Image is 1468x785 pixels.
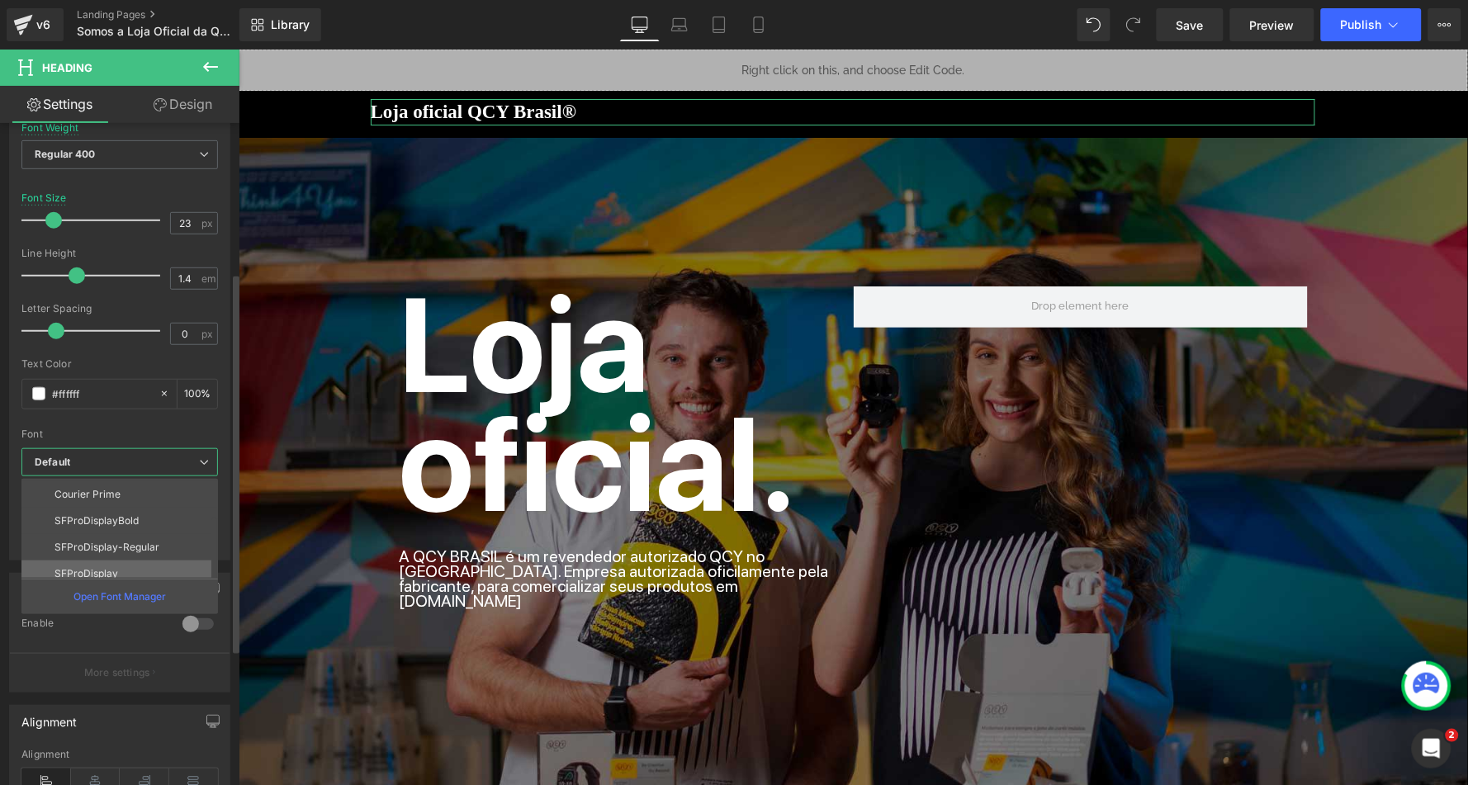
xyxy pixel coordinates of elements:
span: Somos a Loja Oficial da QCY no [GEOGRAPHIC_DATA] | Confira o Documento [77,25,235,38]
div: Alignment [21,706,78,729]
div: Font [21,428,218,440]
input: Color [52,385,151,403]
span: Save [1177,17,1204,34]
div: Text Color [21,358,218,370]
p: More settings [84,665,150,680]
span: Preview [1250,17,1295,34]
div: Enable [21,617,166,634]
span: Publish [1341,18,1382,31]
a: New Library [239,8,321,41]
span: px [201,218,215,229]
button: More settings [10,653,230,692]
a: Tablet [699,8,739,41]
a: v6 [7,8,64,41]
p: SFProDisplay [54,568,118,579]
div: Font Size [21,192,67,204]
span: 2 [1446,729,1459,742]
span: Library [271,17,310,32]
p: SFProDisplay-Regular [54,541,159,553]
div: Line Height [21,248,218,259]
i: Default [35,456,70,470]
div: % [178,380,217,409]
a: Landing Pages [77,8,267,21]
span: px [201,329,215,339]
a: Design [123,86,243,123]
div: Font Weight [21,122,78,134]
p: Open Font Manager [73,589,166,604]
button: More [1428,8,1461,41]
p: Courier Prime [54,489,121,500]
div: Letter Spacing [21,303,218,314]
a: Desktop [620,8,660,41]
div: v6 [33,14,54,35]
span: Heading [42,61,92,74]
b: Regular 400 [35,148,96,160]
iframe: Intercom live chat [1412,729,1451,768]
button: Publish [1321,8,1422,41]
button: Redo [1117,8,1150,41]
a: Laptop [660,8,699,41]
span: em [201,273,215,284]
p: SFProDisplayBold [54,515,139,527]
button: Undo [1077,8,1110,41]
div: Alignment [21,749,218,760]
a: Mobile [739,8,779,41]
a: Preview [1230,8,1314,41]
